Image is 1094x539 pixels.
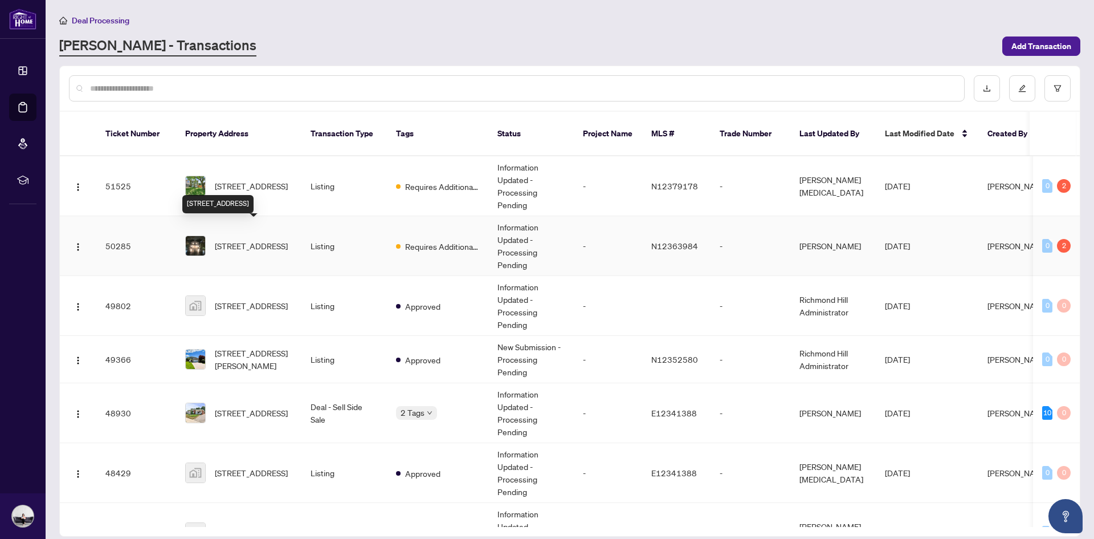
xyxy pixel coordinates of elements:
td: - [574,156,642,216]
span: Approved [405,300,440,313]
span: [DATE] [885,408,910,418]
td: 48930 [96,383,176,443]
td: Information Updated - Processing Pending [488,383,574,443]
div: 0 [1057,466,1071,480]
div: 10 [1042,406,1052,420]
td: - [711,156,790,216]
span: Requires Additional Docs [405,180,479,193]
span: download [983,84,991,92]
img: logo [9,9,36,30]
span: Approved [405,354,440,366]
th: Property Address [176,112,301,156]
div: 0 [1042,466,1052,480]
td: - [574,276,642,336]
button: Add Transaction [1002,37,1080,56]
img: thumbnail-img [186,350,205,369]
span: E12341388 [651,468,697,478]
span: [PERSON_NAME] [987,241,1049,251]
td: [PERSON_NAME][MEDICAL_DATA] [790,443,876,503]
div: 0 [1042,352,1052,366]
td: Richmond Hill Administrator [790,276,876,336]
td: Deal - Sell Side Sale [301,383,387,443]
button: edit [1009,75,1035,102]
td: - [574,443,642,503]
td: - [711,383,790,443]
div: 2 [1057,179,1071,193]
img: thumbnail-img [186,403,205,423]
td: [PERSON_NAME] [790,383,876,443]
td: Listing [301,156,387,216]
button: Logo [69,464,87,482]
td: - [711,216,790,276]
td: Listing [301,276,387,336]
button: filter [1044,75,1071,102]
div: 0 [1057,299,1071,313]
span: N12352580 [651,354,698,364]
img: thumbnail-img [186,463,205,483]
th: Created By [978,112,1047,156]
span: 2 Tags [401,406,424,419]
div: 0 [1042,239,1052,253]
div: 0 [1057,352,1071,366]
td: [PERSON_NAME][MEDICAL_DATA] [790,156,876,216]
button: Logo [69,404,87,422]
span: [PERSON_NAME] [987,408,1049,418]
span: Deal Processing [72,15,129,26]
span: [STREET_ADDRESS] [215,299,288,312]
button: Logo [69,350,87,368]
span: [DATE] [885,354,910,364]
td: 49802 [96,276,176,336]
img: Logo [74,356,83,365]
td: - [711,443,790,503]
th: Trade Number [711,112,790,156]
div: 0 [1057,406,1071,420]
td: 51525 [96,156,176,216]
span: N12379178 [651,181,698,191]
button: download [974,75,1000,102]
td: Listing [301,443,387,503]
th: Transaction Type [301,112,387,156]
td: 49366 [96,336,176,383]
th: MLS # [642,112,711,156]
img: thumbnail-img [186,296,205,315]
span: [STREET_ADDRESS] [215,526,288,539]
td: Listing [301,216,387,276]
img: thumbnail-img [186,236,205,256]
span: [PERSON_NAME] [987,354,1049,364]
td: 50285 [96,216,176,276]
span: [DATE] [885,181,910,191]
img: Logo [74,183,83,192]
td: Information Updated - Processing Pending [488,156,574,216]
span: [DATE] [885,241,910,251]
td: - [711,276,790,336]
img: Logo [74,302,83,311]
span: [STREET_ADDRESS] [215,180,288,192]
div: 0 [1042,299,1052,313]
span: E12341388 [651,408,697,418]
span: N12363984 [651,241,698,251]
th: Last Modified Date [876,112,978,156]
img: Logo [74,469,83,479]
img: thumbnail-img [186,176,205,196]
td: - [574,336,642,383]
button: Logo [69,237,87,255]
span: [STREET_ADDRESS] [215,240,288,252]
img: Profile Icon [12,505,34,527]
img: Logo [74,410,83,419]
span: [PERSON_NAME] [987,468,1049,478]
td: Information Updated - Processing Pending [488,443,574,503]
td: [PERSON_NAME] [790,216,876,276]
button: Logo [69,297,87,315]
div: [STREET_ADDRESS] [182,195,254,213]
span: Requires Additional Docs [405,240,479,253]
span: filter [1054,84,1062,92]
span: [STREET_ADDRESS] [215,467,288,479]
span: [PERSON_NAME] [987,301,1049,311]
th: Last Updated By [790,112,876,156]
div: 0 [1042,179,1052,193]
button: Logo [69,177,87,195]
td: Listing [301,336,387,383]
img: Logo [74,242,83,252]
th: Tags [387,112,488,156]
span: [STREET_ADDRESS][PERSON_NAME] [215,347,292,372]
